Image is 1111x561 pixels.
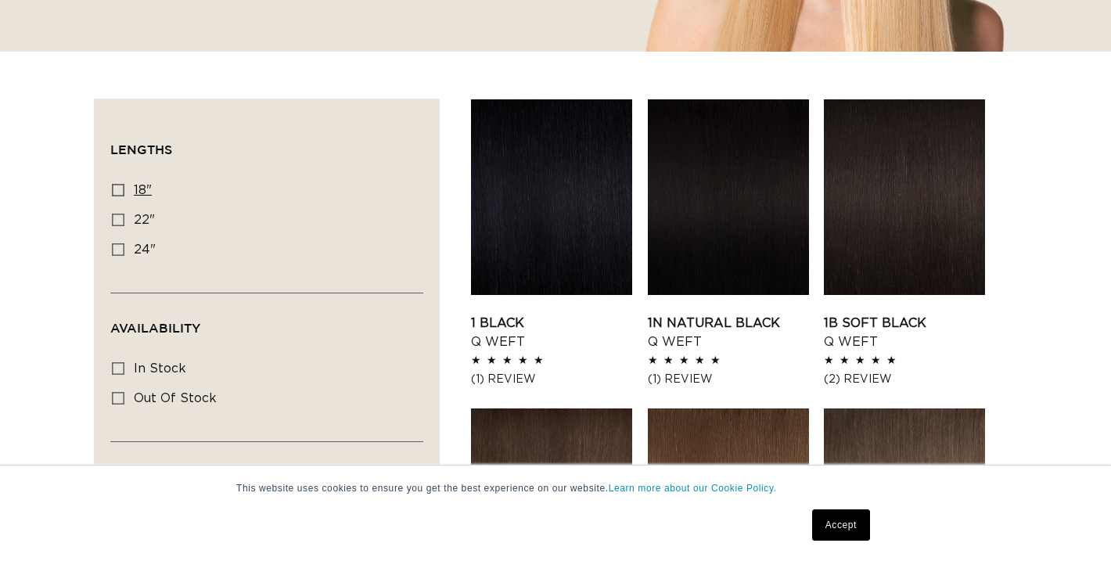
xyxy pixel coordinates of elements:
[134,214,155,226] span: 22"
[134,362,186,375] span: In stock
[648,314,809,351] a: 1N Natural Black Q Weft
[110,142,172,156] span: Lengths
[134,184,152,196] span: 18"
[110,293,423,350] summary: Availability (0 selected)
[824,314,985,351] a: 1B Soft Black Q Weft
[110,115,423,171] summary: Lengths (0 selected)
[236,481,875,495] p: This website uses cookies to ensure you get the best experience on our website.
[134,243,156,256] span: 24"
[609,483,777,494] a: Learn more about our Cookie Policy.
[134,392,217,405] span: Out of stock
[110,442,423,498] summary: Color Shades (0 selected)
[812,509,870,541] a: Accept
[471,314,632,351] a: 1 Black Q Weft
[110,321,200,335] span: Availability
